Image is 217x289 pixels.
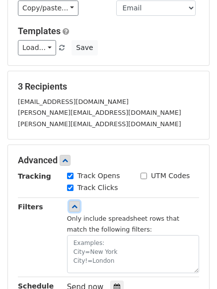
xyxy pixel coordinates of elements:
[18,40,56,55] a: Load...
[77,171,120,181] label: Track Opens
[18,0,78,16] a: Copy/paste...
[18,172,51,180] strong: Tracking
[18,98,129,105] small: [EMAIL_ADDRESS][DOMAIN_NAME]
[18,26,61,36] a: Templates
[67,215,179,234] small: Only include spreadsheet rows that match the following filters:
[72,40,97,55] button: Save
[167,241,217,289] iframe: Chat Widget
[167,241,217,289] div: Widget de chat
[77,183,118,193] label: Track Clicks
[18,120,181,128] small: [PERSON_NAME][EMAIL_ADDRESS][DOMAIN_NAME]
[18,81,199,92] h5: 3 Recipients
[151,171,190,181] label: UTM Codes
[18,155,199,166] h5: Advanced
[18,109,181,116] small: [PERSON_NAME][EMAIL_ADDRESS][DOMAIN_NAME]
[18,203,43,211] strong: Filters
